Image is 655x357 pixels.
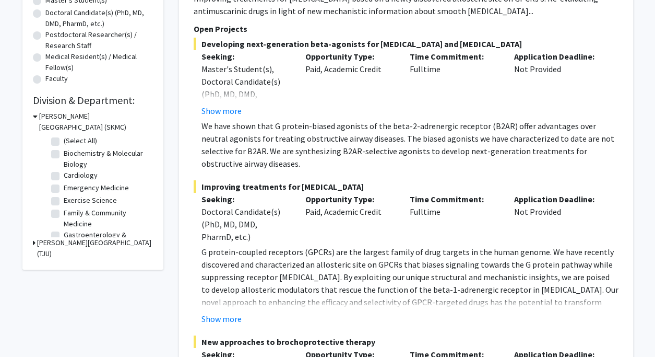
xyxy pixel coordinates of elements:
[45,29,153,51] label: Postdoctoral Researcher(s) / Research Staff
[297,50,402,117] div: Paid, Academic Credit
[297,193,402,243] div: Paid, Academic Credit
[194,180,618,193] span: Improving treatments for [MEDICAL_DATA]
[506,193,611,243] div: Not Provided
[305,193,394,205] p: Opportunity Type:
[45,7,153,29] label: Doctoral Candidate(s) (PhD, MD, DMD, PharmD, etc.)
[64,229,150,251] label: Gastroenterology & Hepatology
[201,313,242,325] button: Show more
[305,50,394,63] p: Opportunity Type:
[194,336,618,348] span: New approaches to brochoprotective therapy
[194,22,618,35] p: Open Projects
[514,50,603,63] p: Application Deadline:
[8,310,44,349] iframe: Chat
[45,73,68,84] label: Faculty
[201,246,618,321] p: G protein-coupled receptors (GPCRs) are the largest family of drug targets in the human genome. W...
[64,182,129,193] label: Emergency Medicine
[39,111,153,133] h3: [PERSON_NAME][GEOGRAPHIC_DATA] (SKMC)
[410,193,498,205] p: Time Commitment:
[201,63,290,113] div: Master's Student(s), Doctoral Candidate(s) (PhD, MD, DMD, PharmD, etc.)
[201,105,242,117] button: Show more
[201,50,290,63] p: Seeking:
[64,170,98,181] label: Cardiology
[33,94,153,107] h2: Division & Department:
[506,50,611,117] div: Not Provided
[201,193,290,205] p: Seeking:
[410,50,498,63] p: Time Commitment:
[194,38,618,50] span: Developing next-generation beta-agonists for [MEDICAL_DATA] and [MEDICAL_DATA]
[514,193,603,205] p: Application Deadline:
[402,193,506,243] div: Fulltime
[64,148,150,170] label: Biochemistry & Molecular Biology
[64,208,150,229] label: Family & Community Medicine
[402,50,506,117] div: Fulltime
[64,195,117,206] label: Exercise Science
[201,205,290,243] div: Doctoral Candidate(s) (PhD, MD, DMD, PharmD, etc.)
[45,51,153,73] label: Medical Resident(s) / Medical Fellow(s)
[37,237,153,259] h3: [PERSON_NAME][GEOGRAPHIC_DATA] (TJU)
[64,135,97,146] label: (Select All)
[201,120,618,170] p: We have shown that G protein-biased agonists of the beta-2-adrenergic receptor (B2AR) offer advan...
